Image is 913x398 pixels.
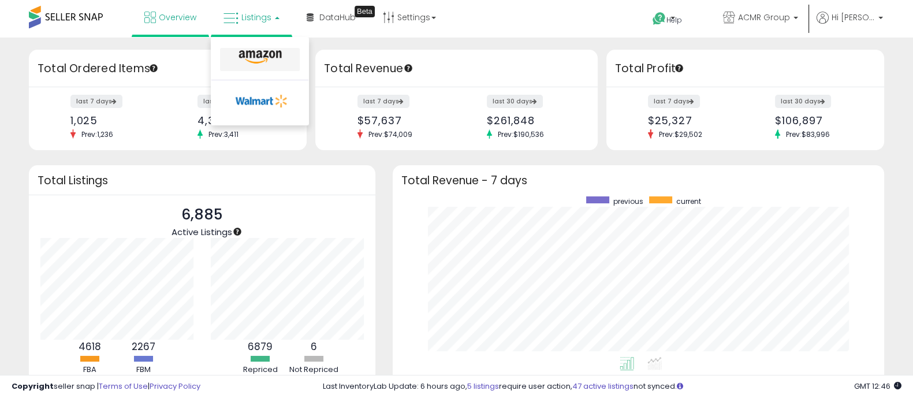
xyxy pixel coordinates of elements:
[615,61,875,77] h3: Total Profit
[775,95,831,108] label: last 30 days
[666,15,682,25] span: Help
[197,95,254,108] label: last 30 days
[76,129,119,139] span: Prev: 1,236
[357,95,409,108] label: last 7 days
[613,196,643,206] span: previous
[99,381,148,392] a: Terms of Use
[12,381,54,392] strong: Copyright
[653,129,708,139] span: Prev: $29,502
[132,340,155,354] b: 2267
[323,381,901,392] div: Last InventoryLab Update: 6 hours ago, require user action, not synced.
[363,129,418,139] span: Prev: $74,009
[172,226,232,238] span: Active Listings
[676,196,701,206] span: current
[197,114,286,127] div: 4,333
[70,95,122,108] label: last 7 days
[148,63,159,73] div: Tooltip anchor
[159,12,196,23] span: Overview
[780,129,836,139] span: Prev: $83,996
[401,176,875,185] h3: Total Revenue - 7 days
[172,204,232,226] p: 6,885
[38,61,298,77] h3: Total Ordered Items
[70,114,159,127] div: 1,025
[311,340,317,354] b: 6
[643,3,705,38] a: Help
[232,226,243,237] div: Tooltip anchor
[79,340,101,354] b: 4618
[652,12,666,26] i: Get Help
[403,63,413,73] div: Tooltip anchor
[487,95,543,108] label: last 30 days
[674,63,684,73] div: Tooltip anchor
[319,12,356,23] span: DataHub
[64,364,116,375] div: FBA
[677,382,683,390] i: Click here to read more about un-synced listings.
[241,12,271,23] span: Listings
[38,176,367,185] h3: Total Listings
[572,381,633,392] a: 47 active listings
[324,61,589,77] h3: Total Revenue
[492,129,550,139] span: Prev: $190,536
[357,114,448,127] div: $57,637
[118,364,170,375] div: FBM
[203,129,244,139] span: Prev: 3,411
[487,114,577,127] div: $261,848
[234,364,286,375] div: Repriced
[832,12,875,23] span: Hi [PERSON_NAME]
[467,381,499,392] a: 5 listings
[817,12,883,38] a: Hi [PERSON_NAME]
[288,364,340,375] div: Not Repriced
[150,381,200,392] a: Privacy Policy
[648,95,700,108] label: last 7 days
[355,6,375,17] div: Tooltip anchor
[12,381,200,392] div: seller snap | |
[648,114,737,127] div: $25,327
[854,381,901,392] span: 2025-09-17 12:46 GMT
[248,340,273,354] b: 6879
[738,12,790,23] span: ACMR Group
[775,114,864,127] div: $106,897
